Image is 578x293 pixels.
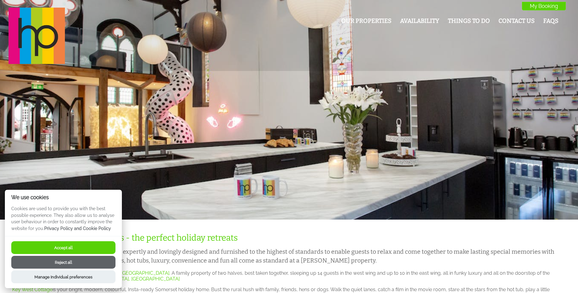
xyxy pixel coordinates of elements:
a: Privacy Policy and Cookie Policy [44,226,111,231]
a: Availability [400,17,439,24]
button: Manage Individual preferences [11,270,115,283]
a: My Booking [522,2,566,10]
p: Grab your flip flops and relax in . A family property of two halves, best taken together, sleepin... [12,270,558,282]
h2: [PERSON_NAME] properties have been expertly and lovingly designed and furnished to the highest of... [12,247,558,265]
h1: [PERSON_NAME] properties - the perfect holiday retreats [12,233,558,243]
button: Accept all [11,241,115,254]
button: Reject all [11,256,115,269]
a: Key West Cottage [12,287,52,292]
a: FAQs [543,17,558,24]
a: [PERSON_NAME][GEOGRAPHIC_DATA] [82,270,169,276]
a: Contact Us [498,17,535,24]
p: Cookies are used to provide you with the best possible experience. They also allow us to analyse ... [5,205,122,236]
h2: We use cookies [5,195,122,200]
a: Things To Do [448,17,490,24]
a: Our Properties [341,17,392,24]
img: Halula Properties [9,8,65,64]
